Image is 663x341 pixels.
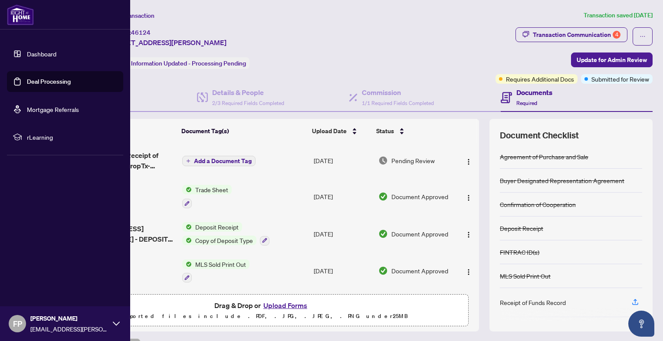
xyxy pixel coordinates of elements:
img: Status Icon [182,222,192,232]
button: Logo [462,190,476,203]
span: 1/1 Required Fields Completed [362,100,434,106]
td: [DATE] [310,252,375,290]
span: [PERSON_NAME] [30,314,108,323]
span: [STREET_ADDRESS][PERSON_NAME] [108,37,226,48]
button: Status IconDeposit ReceiptStatus IconCopy of Deposit Type [182,222,269,246]
h4: Documents [516,87,552,98]
div: Transaction Communication [533,28,620,42]
div: 4 [613,31,620,39]
button: Open asap [628,311,654,337]
span: Pending Review [391,156,435,165]
img: Document Status [378,229,388,239]
span: Status [376,126,394,136]
span: View Transaction [108,12,154,20]
a: Deal Processing [27,78,71,85]
th: Status [373,119,453,143]
img: Logo [465,194,472,201]
span: Document Approved [391,192,448,201]
button: Logo [462,264,476,278]
button: Upload Forms [261,300,310,311]
img: Logo [465,158,472,165]
div: Agreement of Purchase and Sale [500,152,588,161]
button: Logo [462,227,476,241]
span: Requires Additional Docs [506,74,574,84]
div: Confirmation of Cooperation [500,200,576,209]
span: Required [516,100,537,106]
div: Status: [108,57,249,69]
span: Drag & Drop or [214,300,310,311]
span: 2/3 Required Fields Completed [212,100,284,106]
td: [DATE] [310,143,375,178]
img: Document Status [378,266,388,275]
h4: Details & People [212,87,284,98]
img: Logo [465,231,472,238]
span: ellipsis [640,33,646,39]
a: Dashboard [27,50,56,58]
td: [DATE] [310,178,375,215]
span: Information Updated - Processing Pending [131,59,246,67]
img: Status Icon [182,185,192,194]
span: [EMAIL_ADDRESS][PERSON_NAME][DOMAIN_NAME] [30,324,108,334]
div: Deposit Receipt [500,223,543,233]
img: logo [7,4,34,25]
button: Add a Document Tag [182,156,256,166]
td: [DATE] [310,215,375,252]
p: Supported files include .PDF, .JPG, .JPEG, .PNG under 25 MB [61,311,463,321]
span: 46124 [131,29,151,36]
span: FP [13,318,22,330]
td: [DATE] [310,289,375,317]
span: Submitted for Review [591,74,649,84]
span: Deposit Receipt [192,222,242,232]
img: Document Status [378,192,388,201]
button: Status IconMLS Sold Print Out [182,259,249,283]
span: Update for Admin Review [577,53,647,67]
span: Trade Sheet [192,185,232,194]
img: Status Icon [182,236,192,245]
span: Document Checklist [500,129,579,141]
img: Logo [465,269,472,275]
img: Document Status [378,156,388,165]
h4: Commission [362,87,434,98]
span: Upload Date [312,126,347,136]
span: plus [186,159,190,163]
span: Copy of Deposit Type [192,236,256,245]
button: Transaction Communication4 [515,27,627,42]
div: FINTRAC ID(s) [500,247,539,257]
span: Document Approved [391,229,448,239]
button: Logo [462,154,476,167]
div: Buyer Designated Representation Agreement [500,176,624,185]
th: Document Tag(s) [178,119,309,143]
button: Update for Admin Review [571,52,653,67]
span: Drag & Drop orUpload FormsSupported files include .PDF, .JPG, .JPEG, .PNG under25MB [56,295,468,327]
th: Upload Date [309,119,373,143]
div: MLS Sold Print Out [500,271,551,281]
button: Add a Document Tag [182,155,256,167]
span: Document Approved [391,266,448,275]
span: Add a Document Tag [194,158,252,164]
span: rLearning [27,132,117,142]
article: Transaction saved [DATE] [584,10,653,20]
div: Receipt of Funds Record [500,298,566,307]
a: Mortgage Referrals [27,105,79,113]
button: Status IconTrade Sheet [182,185,232,208]
span: MLS Sold Print Out [192,259,249,269]
img: Status Icon [182,259,192,269]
